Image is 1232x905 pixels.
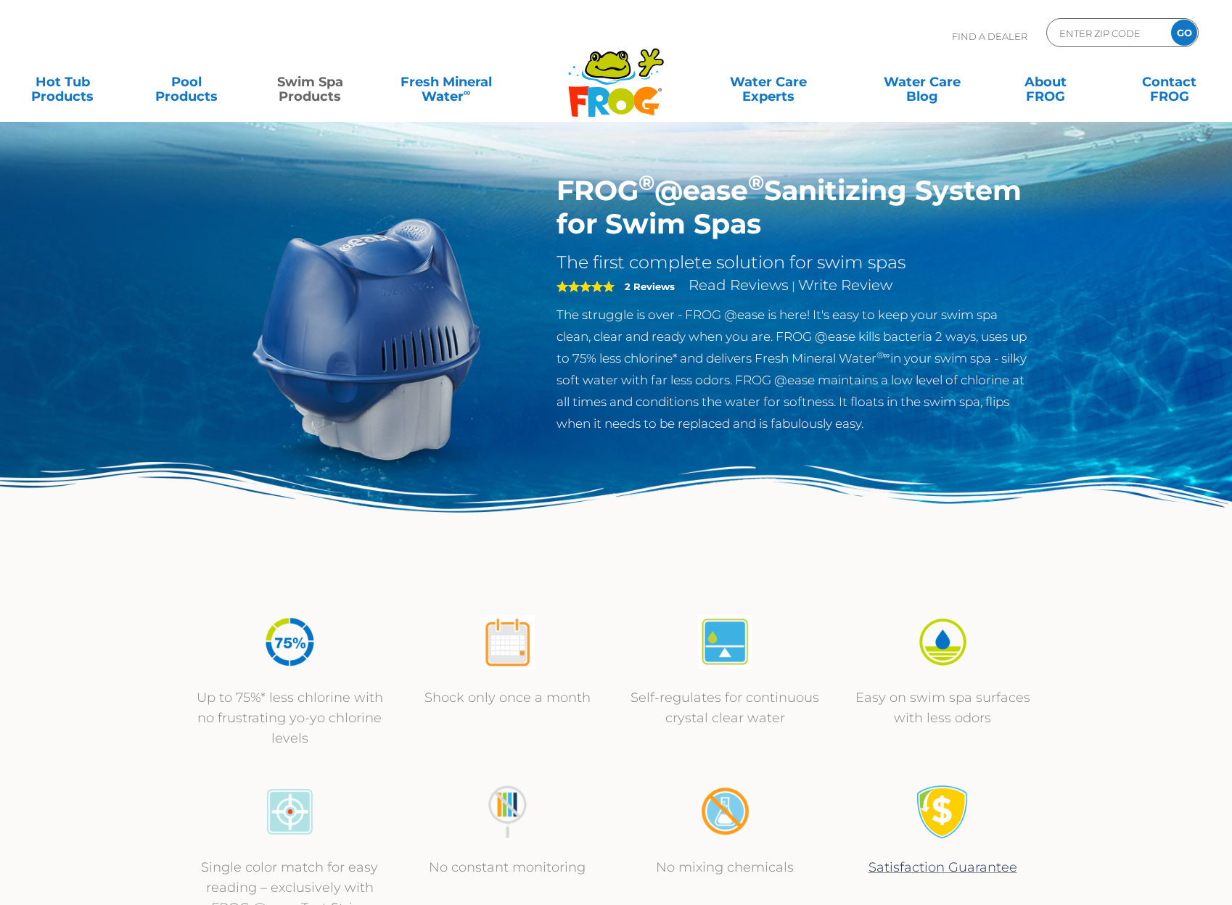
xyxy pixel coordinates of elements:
[998,67,1094,96] a: AboutFROG
[413,687,601,708] p: Shock only once a month
[1171,20,1197,46] input: GO
[868,859,1017,875] a: Satisfaction Guarantee
[560,29,672,117] img: Frog Products Logo
[792,279,795,293] span: |
[1121,67,1217,96] a: ContactFROG
[263,615,317,669] img: icon-atease-75percent-less
[386,67,506,96] a: Fresh MineralWater∞
[952,18,1027,54] p: Find A Dealer
[195,687,384,748] p: Up to 75%* less chlorine with no frustrating yo-yo chlorine levels
[557,252,1030,273] h2: The first complete solution for swim spas
[876,350,890,360] sup: ®∞
[698,785,752,839] img: no-mixing1
[480,785,535,839] img: no-constant-monitoring1
[798,276,892,294] a: Write Review
[689,276,789,294] a: Read Reviews
[413,857,601,877] p: No constant monitoring
[557,281,615,292] span: 5
[625,281,675,292] strong: 2 Reviews
[698,615,752,669] img: atease-icon-self-regulates
[202,174,535,506] img: ss-@ease-hero.png
[874,67,970,96] a: Water CareBlog
[464,86,471,98] sup: ∞
[15,67,111,96] a: Hot TubProducts
[631,687,819,728] p: Self-regulates for continuous crystal clear water
[916,615,970,669] img: icon-atease-easy-on
[262,67,358,96] a: Swim SpaProducts
[139,67,235,96] a: PoolProducts
[263,785,317,839] img: icon-atease-color-match
[557,174,1030,241] h1: FROG @ease Sanitizing System for Swim Spas
[748,170,764,195] sup: ®
[848,687,1037,728] p: Easy on swim spa surfaces with less odors
[916,785,970,839] img: Satisfaction Guarantee Icon
[631,857,819,877] p: No mixing chemicals
[557,304,1030,434] p: The struggle is over - FROG @ease is here! It's easy to keep your swim spa clean, clear and ready...
[690,67,847,96] a: Water CareExperts
[638,170,654,195] sup: ®
[480,615,535,669] img: atease-icon-shock-once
